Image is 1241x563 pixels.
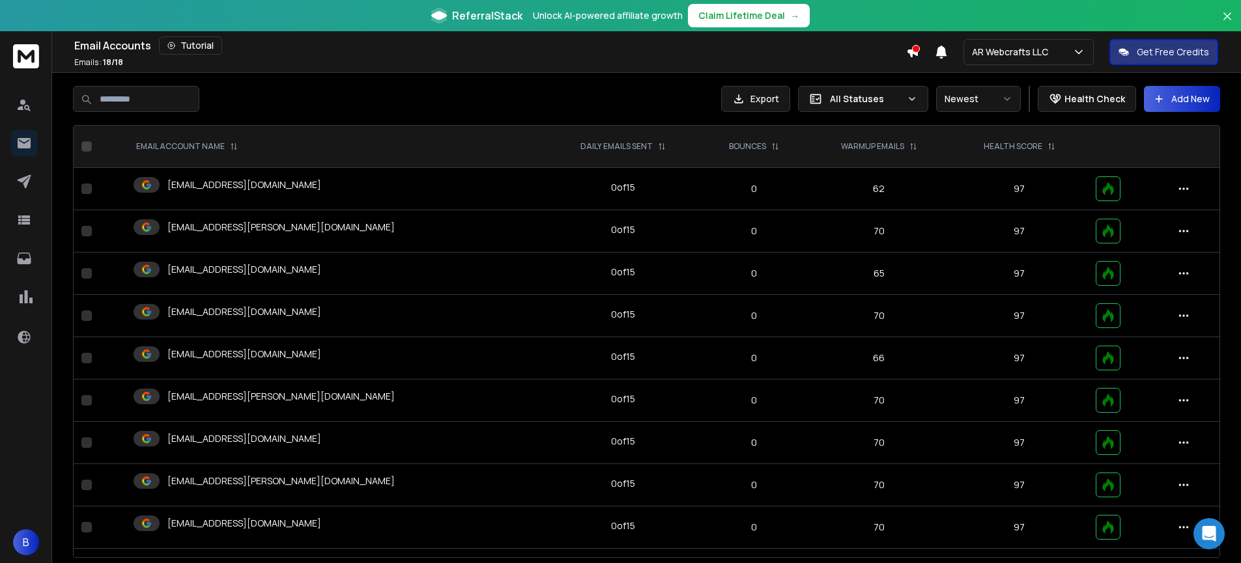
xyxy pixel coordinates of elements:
[136,141,238,152] div: EMAIL ACCOUNT NAME
[611,350,635,363] div: 0 of 15
[1144,86,1220,112] button: Add New
[452,8,522,23] span: ReferralStack
[936,86,1021,112] button: Newest
[1219,8,1236,39] button: Close banner
[159,36,222,55] button: Tutorial
[167,390,395,403] p: [EMAIL_ADDRESS][PERSON_NAME][DOMAIN_NAME]
[807,295,951,337] td: 70
[167,348,321,361] p: [EMAIL_ADDRESS][DOMAIN_NAME]
[709,436,799,449] p: 0
[951,253,1089,295] td: 97
[1193,518,1225,549] div: Open Intercom Messenger
[1038,86,1136,112] button: Health Check
[167,178,321,191] p: [EMAIL_ADDRESS][DOMAIN_NAME]
[709,182,799,195] p: 0
[709,309,799,322] p: 0
[807,506,951,549] td: 70
[807,379,951,422] td: 70
[984,141,1042,152] p: HEALTH SCORE
[951,506,1089,549] td: 97
[972,46,1053,59] p: AR Webcrafts LLC
[167,305,321,318] p: [EMAIL_ADDRESS][DOMAIN_NAME]
[790,9,799,22] span: →
[611,223,635,236] div: 0 of 15
[1109,39,1218,65] button: Get Free Credits
[807,337,951,379] td: 66
[74,57,123,68] p: Emails :
[807,422,951,464] td: 70
[611,181,635,194] div: 0 of 15
[611,392,635,405] div: 0 of 15
[807,168,951,210] td: 62
[807,253,951,295] td: 65
[951,337,1089,379] td: 97
[729,141,766,152] p: BOUNCES
[167,474,395,487] p: [EMAIL_ADDRESS][PERSON_NAME][DOMAIN_NAME]
[611,477,635,490] div: 0 of 15
[611,435,635,448] div: 0 of 15
[167,432,321,445] p: [EMAIL_ADDRESS][DOMAIN_NAME]
[533,9,683,22] p: Unlock AI-powered affiliate growth
[167,517,321,530] p: [EMAIL_ADDRESS][DOMAIN_NAME]
[807,210,951,253] td: 70
[611,519,635,532] div: 0 of 15
[951,295,1089,337] td: 97
[611,266,635,279] div: 0 of 15
[709,267,799,280] p: 0
[13,529,39,555] button: B
[709,225,799,238] p: 0
[830,92,902,105] p: All Statuses
[951,210,1089,253] td: 97
[709,394,799,407] p: 0
[807,464,951,506] td: 70
[580,141,653,152] p: DAILY EMAILS SENT
[951,422,1089,464] td: 97
[74,36,906,55] div: Email Accounts
[1137,46,1209,59] p: Get Free Credits
[721,86,790,112] button: Export
[1064,92,1125,105] p: Health Check
[709,351,799,364] p: 0
[709,478,799,491] p: 0
[951,168,1089,210] td: 97
[951,464,1089,506] td: 97
[688,4,810,27] button: Claim Lifetime Deal→
[951,379,1089,422] td: 97
[611,308,635,321] div: 0 of 15
[841,141,904,152] p: WARMUP EMAILS
[103,57,123,68] span: 18 / 18
[167,263,321,276] p: [EMAIL_ADDRESS][DOMAIN_NAME]
[167,221,395,234] p: [EMAIL_ADDRESS][PERSON_NAME][DOMAIN_NAME]
[709,521,799,534] p: 0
